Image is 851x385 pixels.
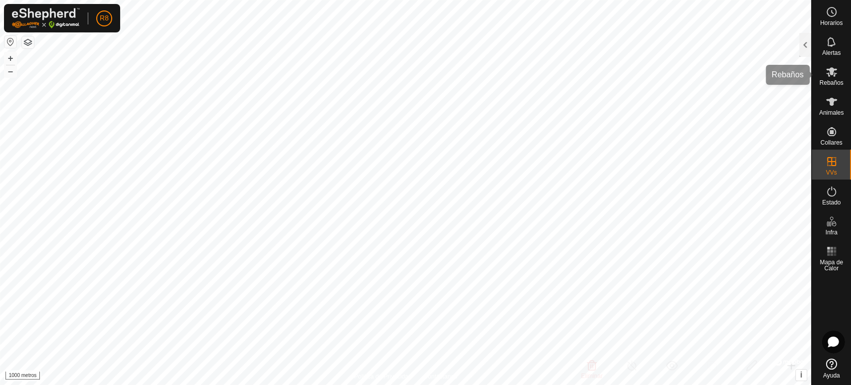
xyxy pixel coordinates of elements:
[4,52,16,64] button: +
[819,109,844,116] font: Animales
[800,371,802,379] font: i
[4,36,16,48] button: Restablecer mapa
[100,14,109,22] font: R8
[424,372,457,381] a: Contáctanos
[819,79,843,86] font: Rebaños
[796,370,807,381] button: i
[354,372,411,381] a: Política de Privacidad
[822,199,841,206] font: Estado
[820,19,843,26] font: Horarios
[826,169,837,176] font: VVs
[825,229,837,236] font: Infra
[354,373,411,380] font: Política de Privacidad
[812,355,851,383] a: Ayuda
[822,49,841,56] font: Alertas
[22,36,34,48] button: Capas del Mapa
[820,139,842,146] font: Collares
[8,66,13,76] font: –
[820,259,843,272] font: Mapa de Calor
[4,65,16,77] button: –
[424,373,457,380] font: Contáctanos
[823,372,840,379] font: Ayuda
[8,53,13,63] font: +
[12,8,80,28] img: Logotipo de Gallagher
